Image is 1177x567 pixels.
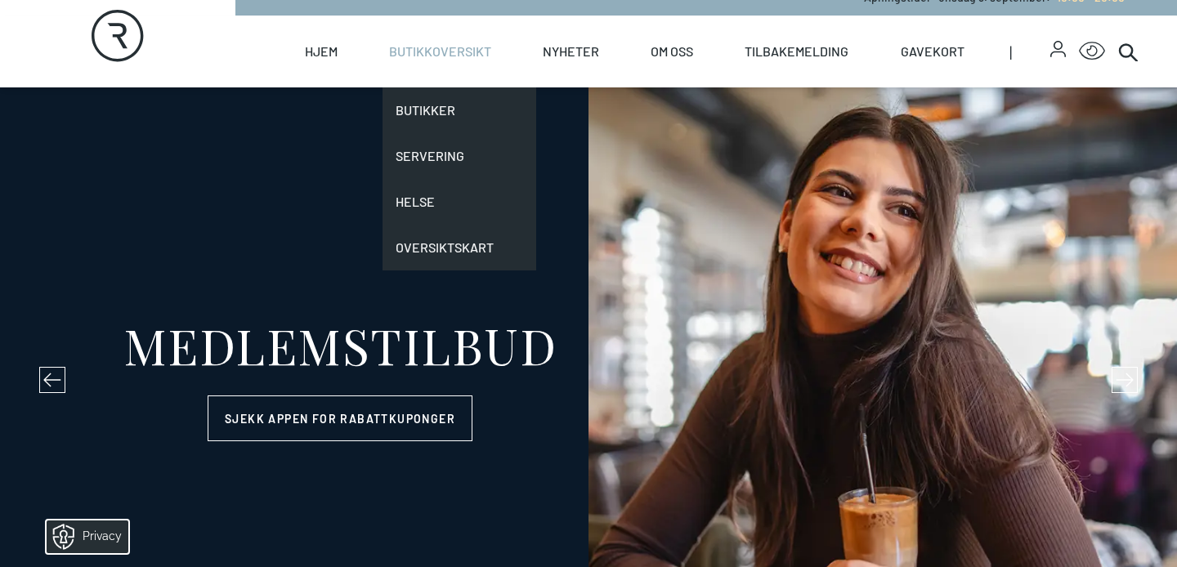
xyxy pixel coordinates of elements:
a: Butikkoversikt [389,16,491,87]
a: Om oss [651,16,693,87]
button: Open Accessibility Menu [1079,38,1105,65]
a: Helse [383,179,536,225]
a: Oversiktskart [383,225,536,270]
a: Butikker [383,87,536,133]
iframe: Manage Preferences [16,515,150,559]
a: Nyheter [543,16,599,87]
a: Gavekort [901,16,964,87]
a: Hjem [305,16,338,87]
div: MEDLEMSTILBUD [123,320,557,369]
a: Sjekk appen for rabattkuponger [208,395,472,441]
a: Servering [383,133,536,179]
a: Tilbakemelding [745,16,848,87]
span: | [1009,16,1050,87]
